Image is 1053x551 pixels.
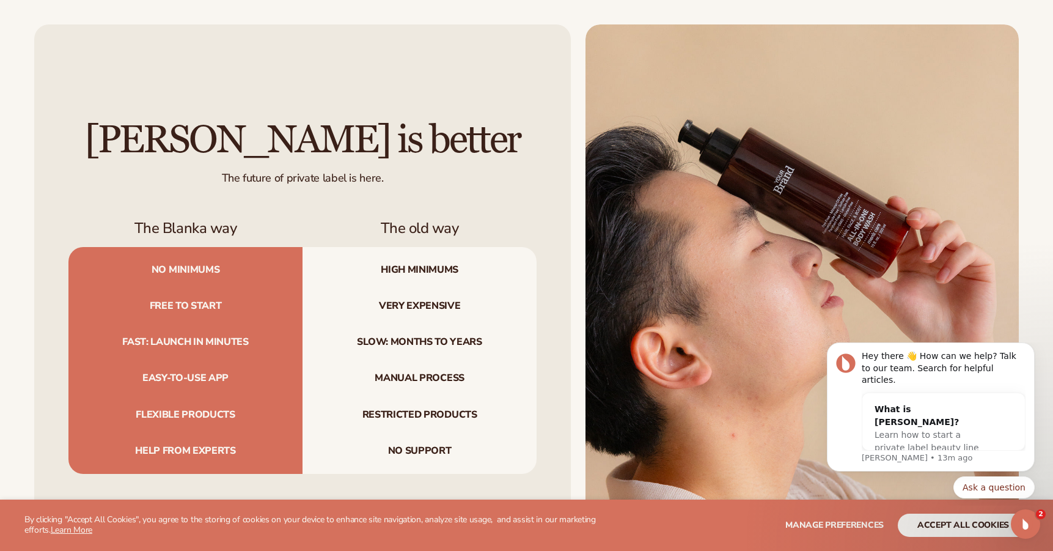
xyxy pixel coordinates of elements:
span: Manual process [303,360,537,396]
h3: The Blanka way [68,220,303,237]
h3: The old way [303,220,537,237]
span: Very expensive [303,288,537,324]
div: The future of private label is here. [68,161,537,185]
span: Help from experts [68,433,303,474]
button: accept all cookies [898,514,1029,537]
span: No support [303,433,537,474]
h2: [PERSON_NAME] is better [68,120,537,161]
a: Learn More [51,524,92,536]
span: Fast: launch in minutes [68,324,303,360]
span: No minimums [68,247,303,288]
span: Manage preferences [785,519,884,531]
span: Flexible products [68,397,303,433]
span: Free to start [68,288,303,324]
span: Slow: months to years [303,324,537,360]
span: Easy-to-use app [68,360,303,396]
span: 2 [1036,509,1046,519]
button: Manage preferences [785,514,884,537]
p: By clicking "Accept All Cookies", you agree to the storing of cookies on your device to enhance s... [24,515,624,536]
span: High minimums [303,247,537,288]
iframe: Intercom live chat [1011,509,1040,539]
span: Restricted products [303,397,537,433]
iframe: Intercom notifications message [809,342,1053,506]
